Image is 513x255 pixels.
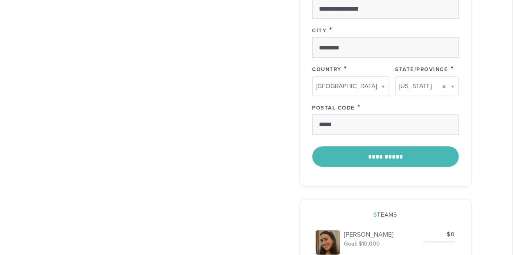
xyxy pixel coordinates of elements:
label: Country [312,66,342,73]
span: [GEOGRAPHIC_DATA] [316,81,377,92]
span: This field is required. [451,64,454,73]
h2: Teams [312,212,459,219]
span: This field is required. [358,103,361,112]
a: [GEOGRAPHIC_DATA] [312,76,389,96]
label: Postal Code [312,105,355,111]
span: This field is required. [344,64,348,73]
span: 6 [374,211,377,218]
img: imagefile [316,230,340,255]
label: City [312,27,327,34]
p: [PERSON_NAME] [344,230,419,239]
div: Goal: $10,000 [344,240,419,248]
a: [US_STATE] [395,76,459,96]
label: State/Province [395,66,448,73]
span: [US_STATE] [399,81,432,92]
span: This field is required. [329,25,332,34]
